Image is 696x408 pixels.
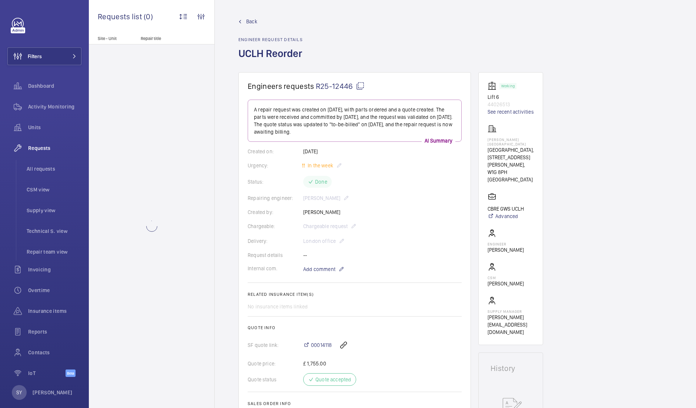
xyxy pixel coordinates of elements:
[28,124,81,131] span: Units
[7,47,81,65] button: Filters
[27,186,81,193] span: CSM view
[488,81,499,90] img: elevator.svg
[488,205,524,213] p: CBRE GWS UCLH
[27,227,81,235] span: Technical S. view
[28,287,81,294] span: Overtime
[16,389,22,396] p: SY
[28,103,81,110] span: Activity Monitoring
[488,213,524,220] a: Advanced
[488,108,534,116] a: See recent activities
[28,144,81,152] span: Requests
[98,12,144,21] span: Requests list
[316,81,365,91] span: R25-12446
[488,275,524,280] p: CSM
[246,18,257,25] span: Back
[488,309,534,314] p: Supply manager
[311,341,332,349] span: 00014118
[28,266,81,273] span: Invoicing
[28,369,66,377] span: IoT
[488,280,524,287] p: [PERSON_NAME]
[28,349,81,356] span: Contacts
[248,81,314,91] span: Engineers requests
[491,365,531,372] h1: History
[501,85,515,87] p: Working
[89,36,138,41] p: Site - Unit
[28,53,42,60] span: Filters
[303,265,335,273] span: Add comment
[27,165,81,173] span: All requests
[488,101,534,108] p: 44026513
[303,341,332,349] a: 00014118
[66,369,76,377] span: Beta
[28,82,81,90] span: Dashboard
[488,146,534,168] p: [GEOGRAPHIC_DATA], [STREET_ADDRESS][PERSON_NAME],
[422,137,455,144] p: AI Summary
[28,328,81,335] span: Reports
[28,307,81,315] span: Insurance items
[33,389,73,396] p: [PERSON_NAME]
[488,314,534,336] p: [PERSON_NAME][EMAIL_ADDRESS][DOMAIN_NAME]
[488,137,534,146] p: [PERSON_NAME][GEOGRAPHIC_DATA]
[248,401,462,406] h2: Sales order info
[248,292,462,297] h2: Related insurance item(s)
[238,37,307,42] h2: Engineer request details
[488,168,534,183] p: W1G 8PH [GEOGRAPHIC_DATA]
[488,93,534,101] p: Lift 6
[248,325,462,330] h2: Quote info
[254,106,455,136] p: A repair request was created on [DATE], with parts ordered and a quote created. The parts were re...
[27,248,81,255] span: Repair team view
[27,207,81,214] span: Supply view
[238,47,307,72] h1: UCLH Reorder
[488,246,524,254] p: [PERSON_NAME]
[488,242,524,246] p: Engineer
[141,36,190,41] p: Repair title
